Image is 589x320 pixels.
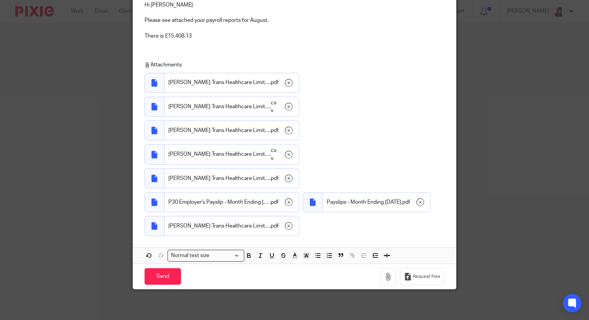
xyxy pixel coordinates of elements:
input: Send [145,268,181,285]
span: P30 Employer's Payslip - Month Ending [DATE] - [PERSON_NAME] Trans Healthcare Limited [168,198,270,206]
span: pdf [271,127,279,134]
div: . [165,145,299,164]
div: . [165,97,299,117]
p: There is £15,408.13 [145,32,445,40]
span: [PERSON_NAME] Trans Healthcare Limited - Pensions - Month 5 [168,150,270,158]
p: Please see attached your payroll reports for August. [145,16,445,24]
button: Request files [400,268,444,285]
span: pdf [271,222,279,230]
span: pdf [271,175,279,182]
span: [PERSON_NAME] Trans Healthcare Limited - Credit Transfers - Month 5 (ending [DATE]) [168,222,270,230]
span: pdf [402,198,410,206]
span: Normal text size [169,252,211,260]
input: Search for option [212,252,240,260]
span: csv [271,99,279,115]
div: . [165,193,299,212]
div: Search for option [168,250,244,262]
span: [PERSON_NAME] Trans Healthcare Limited - Payroll Summary - Month 5 [168,127,270,134]
span: csv [271,147,279,162]
div: . [165,169,299,188]
p: Attachments [145,61,441,69]
div: . [165,121,299,140]
span: [PERSON_NAME] Trans Healthcare Limited - Payroll Summary - Month 5 [168,103,270,111]
span: pdf [271,198,279,206]
span: [PERSON_NAME] Trans Healthcare Limited - Pensions - Month 5 [168,175,270,182]
div: . [323,193,430,212]
span: pdf [271,79,279,86]
div: . [165,73,299,92]
div: . [165,216,299,236]
p: Hi [PERSON_NAME] [145,1,445,9]
span: [PERSON_NAME] Trans Healthcare Limited - P32 - Tax Months 1 to 5 [168,79,270,86]
span: Request files [413,274,440,280]
span: Payslips - Month Ending [DATE] [327,198,401,206]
